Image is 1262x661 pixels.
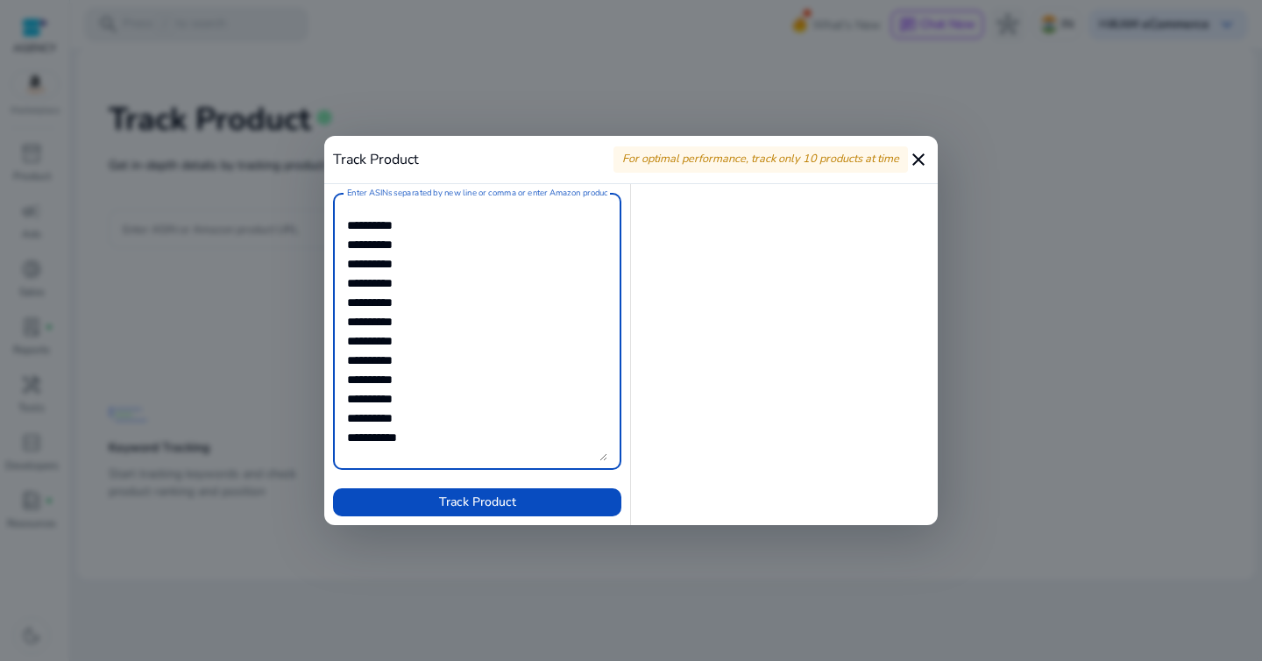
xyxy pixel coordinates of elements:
[347,187,650,199] mat-label: Enter ASINs separated by new line or comma or enter Amazon product page URL
[908,149,929,170] mat-icon: close
[622,151,899,167] span: For optimal performance, track only 10 products at time
[333,488,621,516] button: Track Product
[333,152,419,168] h4: Track Product
[439,493,516,511] span: Track Product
